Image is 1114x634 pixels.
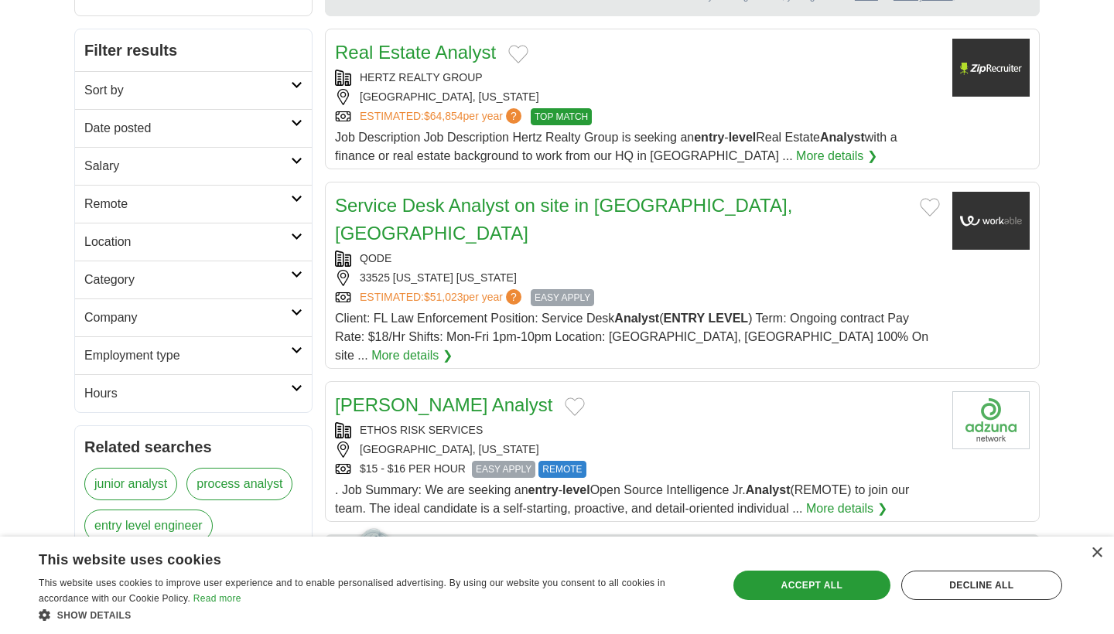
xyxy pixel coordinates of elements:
h2: Remote [84,195,291,213]
div: [GEOGRAPHIC_DATA], [US_STATE] [335,89,940,105]
span: Show details [57,610,132,621]
div: QODE [335,251,940,267]
button: Add to favorite jobs [508,45,528,63]
a: Employment type [75,336,312,374]
h2: Category [84,271,291,289]
div: HERTZ REALTY GROUP [335,70,940,86]
a: Company [75,298,312,336]
div: Show details [39,607,708,622]
span: $64,854 [424,110,463,122]
h2: Employment type [84,346,291,365]
a: [PERSON_NAME] Analyst [335,394,552,415]
div: Decline all [901,571,1062,600]
a: Hours [75,374,312,412]
div: 33525 [US_STATE] [US_STATE] [335,270,940,286]
span: EASY APPLY [472,461,535,478]
a: Salary [75,147,312,185]
a: junior analyst [84,468,177,500]
span: TOP MATCH [531,108,592,125]
a: ESTIMATED:$64,854per year? [360,108,525,125]
span: REMOTE [538,461,586,478]
div: Accept all [733,571,890,600]
div: [GEOGRAPHIC_DATA], [US_STATE] [335,441,940,458]
div: Close [1091,547,1102,559]
h2: Related searches [84,435,302,458]
span: This website uses cookies to improve user experience and to enable personalised advertising. By u... [39,578,665,604]
img: Company logo [952,192,1030,250]
button: Add to favorite jobs [565,397,585,416]
a: Sort by [75,71,312,109]
span: EASY APPLY [531,289,594,306]
a: ESTIMATED:$51,023per year? [360,289,525,306]
a: Date posted [75,109,312,147]
strong: LEVEL [709,312,749,325]
a: Category [75,261,312,298]
strong: level [729,131,757,144]
a: Real Estate Analyst [335,42,496,63]
h2: Filter results [75,29,312,71]
span: . Job Summary: We are seeking an - Open Source Intelligence Jr. (REMOTE) to join our team. The id... [335,483,909,515]
h2: Salary [84,157,291,176]
strong: Analyst [820,131,865,144]
button: Add to favorite jobs [920,198,940,216]
div: This website uses cookies [39,546,669,569]
a: Service Desk Analyst on site in [GEOGRAPHIC_DATA], [GEOGRAPHIC_DATA] [335,195,792,244]
a: More details ❯ [796,147,877,165]
strong: entry [694,131,724,144]
strong: ENTRY [663,312,705,325]
h2: Date posted [84,119,291,138]
a: More details ❯ [806,499,887,518]
img: Company logo [952,39,1030,97]
div: ETHOS RISK SERVICES [335,422,940,438]
span: Job Description Job Description Hertz Realty Group is seeking an - Real Estate with a finance or ... [335,131,897,162]
a: Read more, opens a new window [193,593,241,604]
span: $51,023 [424,291,463,303]
span: ? [506,108,521,124]
a: process analyst [186,468,292,500]
span: Client: FL Law Enforcement Position: Service Desk ( ) Term: Ongoing contract Pay Rate: $18/Hr Shi... [335,312,928,362]
a: entry level engineer [84,510,213,542]
strong: Analyst [614,312,659,325]
img: apply-iq-scientist.png [331,526,406,588]
h2: Company [84,308,291,327]
strong: entry [528,483,559,496]
a: More details ❯ [371,346,453,365]
a: Remote [75,185,312,223]
strong: Analyst [746,483,791,496]
h2: Hours [84,384,291,403]
h2: Sort by [84,81,291,100]
strong: level [562,483,590,496]
a: Location [75,223,312,261]
h2: Location [84,233,291,251]
span: ? [506,289,521,305]
img: Company logo [952,391,1030,449]
div: $15 - $16 PER HOUR [335,461,940,478]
